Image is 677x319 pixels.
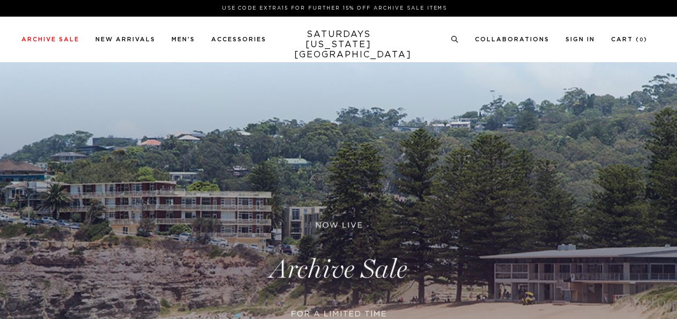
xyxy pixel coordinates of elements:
[294,29,383,60] a: SATURDAYS[US_STATE][GEOGRAPHIC_DATA]
[611,36,648,42] a: Cart (0)
[21,36,79,42] a: Archive Sale
[475,36,549,42] a: Collaborations
[211,36,266,42] a: Accessories
[95,36,155,42] a: New Arrivals
[172,36,195,42] a: Men's
[639,38,644,42] small: 0
[26,4,643,12] p: Use Code EXTRA15 for Further 15% Off Archive Sale Items
[566,36,595,42] a: Sign In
